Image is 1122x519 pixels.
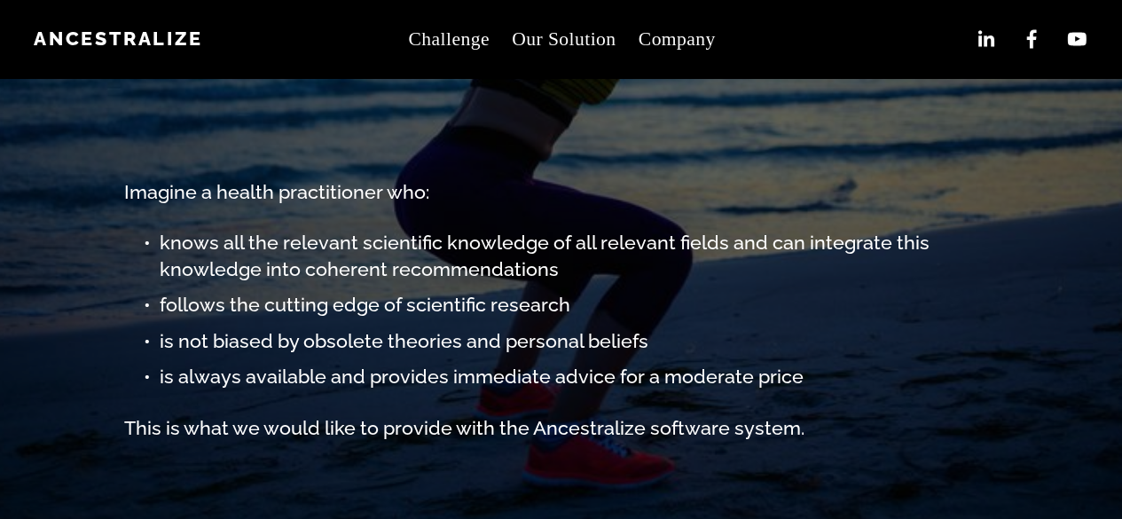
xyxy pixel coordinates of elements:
h3: is not biased by obsolete theories and personal beliefs [160,328,998,355]
h3: follows the cutting edge of scientific research [160,292,998,318]
a: Challenge [408,20,489,59]
a: Our Solution [512,20,616,59]
h3: Imagine a health practitioner who: [124,179,998,206]
span: Company [639,22,716,57]
a: LinkedIn [974,28,997,51]
h3: This is what we would like to provide with the Ancestralize software system. [124,415,998,442]
a: folder dropdown [639,20,716,59]
a: YouTube [1065,28,1088,51]
a: Facebook [1020,28,1043,51]
a: Ancestralize [34,28,203,50]
h3: is always available and provides immediate advice for a moderate price [160,364,998,390]
h3: knows all the relevant scientific knowledge of all relevant fields and can integrate this knowled... [160,230,998,282]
